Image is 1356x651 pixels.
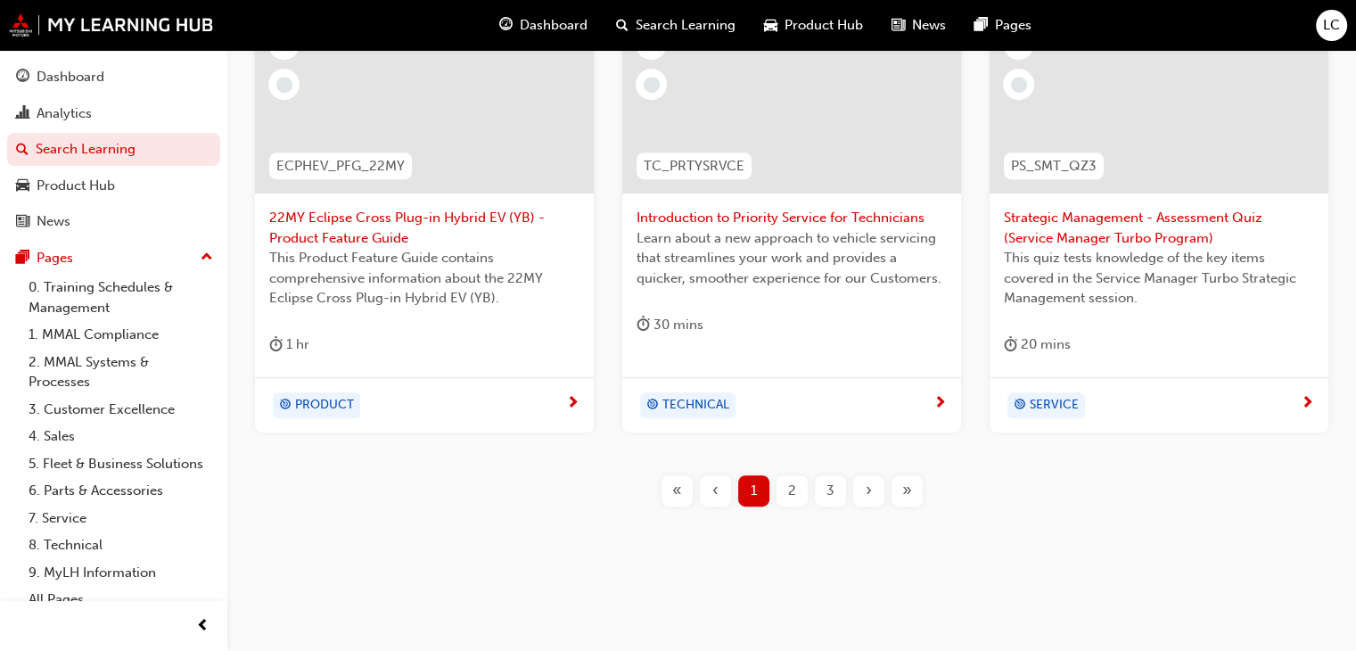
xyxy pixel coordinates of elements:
[7,169,220,202] a: Product Hub
[21,450,220,478] a: 5. Fleet & Business Solutions
[295,395,354,416] span: PRODUCT
[877,7,960,44] a: news-iconNews
[1004,334,1071,356] div: 20 mins
[764,14,777,37] span: car-icon
[850,475,888,507] button: Next page
[1014,394,1026,417] span: target-icon
[21,321,220,349] a: 1. MMAL Compliance
[16,142,29,158] span: search-icon
[269,334,283,356] span: duration-icon
[7,61,220,94] a: Dashboard
[269,208,579,248] span: 22MY Eclipse Cross Plug-in Hybrid EV (YB) - Product Feature Guide
[276,156,405,177] span: ECPHEV_PFG_22MY
[37,248,73,268] div: Pages
[520,15,588,36] span: Dashboard
[21,274,220,321] a: 0. Training Schedules & Management
[21,349,220,396] a: 2. MMAL Systems & Processes
[37,67,104,87] div: Dashboard
[37,176,115,196] div: Product Hub
[826,481,834,501] span: 3
[16,251,29,267] span: pages-icon
[7,97,220,130] a: Analytics
[7,205,220,238] a: News
[751,481,757,501] span: 1
[892,14,905,37] span: news-icon
[1323,15,1340,36] span: LC
[21,559,220,587] a: 9. MyLH Information
[16,178,29,194] span: car-icon
[644,156,744,177] span: TC_PRTYSRVCE
[255,15,594,433] a: ECPHEV_PFG_22MY22MY Eclipse Cross Plug-in Hybrid EV (YB) - Product Feature GuideThis Product Feat...
[616,14,629,37] span: search-icon
[602,7,750,44] a: search-iconSearch Learning
[21,396,220,424] a: 3. Customer Excellence
[866,481,872,501] span: ›
[1011,77,1027,93] span: learningRecordVerb_NONE-icon
[662,395,729,416] span: TECHNICAL
[658,475,696,507] button: First page
[888,475,926,507] button: Last page
[637,314,650,336] span: duration-icon
[902,481,912,501] span: »
[566,396,579,412] span: next-icon
[960,7,1046,44] a: pages-iconPages
[1301,396,1314,412] span: next-icon
[1004,248,1314,309] span: This quiz tests knowledge of the key items covered in the Service Manager Turbo Strategic Managem...
[750,7,877,44] a: car-iconProduct Hub
[1011,156,1097,177] span: PS_SMT_QZ3
[1316,10,1347,41] button: LC
[912,15,946,36] span: News
[279,394,292,417] span: target-icon
[1004,334,1017,356] span: duration-icon
[16,70,29,86] span: guage-icon
[622,15,961,433] a: TC_PRTYSRVCEIntroduction to Priority Service for TechniciansLearn about a new approach to vehicle...
[672,481,682,501] span: «
[21,477,220,505] a: 6. Parts & Accessories
[269,248,579,309] span: This Product Feature Guide contains comprehensive information about the 22MY Eclipse Cross Plug-i...
[21,586,220,614] a: All Pages
[785,15,863,36] span: Product Hub
[16,106,29,122] span: chart-icon
[7,57,220,242] button: DashboardAnalyticsSearch LearningProduct HubNews
[16,214,29,230] span: news-icon
[485,7,602,44] a: guage-iconDashboard
[773,475,811,507] button: Page 2
[499,14,513,37] span: guage-icon
[1004,208,1314,248] span: Strategic Management - Assessment Quiz (Service Manager Turbo Program)
[646,394,659,417] span: target-icon
[201,246,213,269] span: up-icon
[37,103,92,124] div: Analytics
[37,211,70,232] div: News
[712,481,719,501] span: ‹
[788,481,796,501] span: 2
[7,242,220,275] button: Pages
[1030,395,1079,416] span: SERVICE
[636,15,736,36] span: Search Learning
[196,615,210,638] span: prev-icon
[21,532,220,559] a: 8. Technical
[269,334,309,356] div: 1 hr
[637,314,703,336] div: 30 mins
[7,133,220,166] a: Search Learning
[974,14,988,37] span: pages-icon
[21,423,220,450] a: 4. Sales
[696,475,735,507] button: Previous page
[637,228,947,289] span: Learn about a new approach to vehicle servicing that streamlines your work and provides a quicker...
[735,475,773,507] button: Page 1
[21,505,220,532] a: 7. Service
[990,15,1328,433] a: PS_SMT_QZ3Strategic Management - Assessment Quiz (Service Manager Turbo Program)This quiz tests k...
[276,77,292,93] span: learningRecordVerb_NONE-icon
[644,77,660,93] span: learningRecordVerb_NONE-icon
[9,13,214,37] img: mmal
[995,15,1031,36] span: Pages
[933,396,947,412] span: next-icon
[811,475,850,507] button: Page 3
[637,208,947,228] span: Introduction to Priority Service for Technicians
